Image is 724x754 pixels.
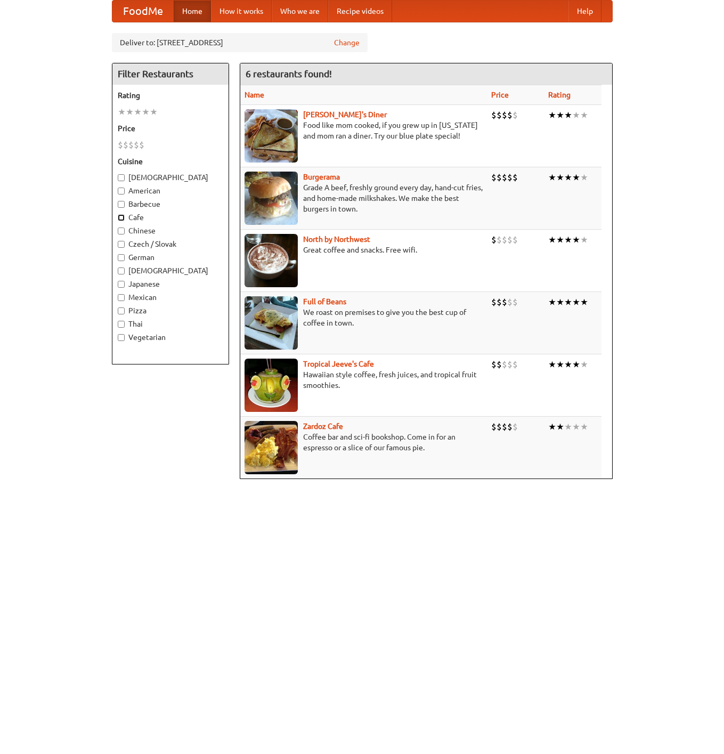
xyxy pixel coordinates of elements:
[491,359,497,370] li: $
[497,421,502,433] li: $
[118,225,223,236] label: Chinese
[118,319,223,329] label: Thai
[246,69,332,79] ng-pluralize: 6 restaurants found!
[118,294,125,301] input: Mexican
[572,296,580,308] li: ★
[548,109,556,121] li: ★
[128,139,134,151] li: $
[118,267,125,274] input: [DEMOGRAPHIC_DATA]
[245,296,298,350] img: beans.jpg
[548,172,556,183] li: ★
[556,172,564,183] li: ★
[580,296,588,308] li: ★
[507,421,513,433] li: $
[564,421,572,433] li: ★
[118,252,223,263] label: German
[502,172,507,183] li: $
[502,421,507,433] li: $
[303,173,340,181] a: Burgerama
[572,359,580,370] li: ★
[497,296,502,308] li: $
[580,234,588,246] li: ★
[328,1,392,22] a: Recipe videos
[245,120,483,141] p: Food like mom cooked, if you grew up in [US_STATE] and mom ran a diner. Try our blue plate special!
[303,297,346,306] a: Full of Beans
[502,234,507,246] li: $
[112,63,229,85] h4: Filter Restaurants
[118,321,125,328] input: Thai
[491,109,497,121] li: $
[497,359,502,370] li: $
[123,139,128,151] li: $
[564,109,572,121] li: ★
[118,254,125,261] input: German
[491,91,509,99] a: Price
[502,359,507,370] li: $
[118,212,223,223] label: Cafe
[118,332,223,343] label: Vegetarian
[245,234,298,287] img: north.jpg
[118,307,125,314] input: Pizza
[118,265,223,276] label: [DEMOGRAPHIC_DATA]
[211,1,272,22] a: How it works
[502,296,507,308] li: $
[245,182,483,214] p: Grade A beef, freshly ground every day, hand-cut fries, and home-made milkshakes. We make the bes...
[134,139,139,151] li: $
[245,432,483,453] p: Coffee bar and sci-fi bookshop. Come in for an espresso or a slice of our famous pie.
[245,172,298,225] img: burgerama.jpg
[303,360,374,368] a: Tropical Jeeve's Cafe
[174,1,211,22] a: Home
[497,234,502,246] li: $
[126,106,134,118] li: ★
[118,281,125,288] input: Japanese
[118,305,223,316] label: Pizza
[572,172,580,183] li: ★
[118,156,223,167] h5: Cuisine
[118,241,125,248] input: Czech / Slovak
[491,172,497,183] li: $
[497,172,502,183] li: $
[491,421,497,433] li: $
[507,172,513,183] li: $
[556,359,564,370] li: ★
[564,359,572,370] li: ★
[118,139,123,151] li: $
[303,235,370,244] a: North by Northwest
[118,279,223,289] label: Japanese
[150,106,158,118] li: ★
[118,174,125,181] input: [DEMOGRAPHIC_DATA]
[513,296,518,308] li: $
[548,296,556,308] li: ★
[245,369,483,391] p: Hawaiian style coffee, fresh juices, and tropical fruit smoothies.
[548,359,556,370] li: ★
[118,201,125,208] input: Barbecue
[118,334,125,341] input: Vegetarian
[556,421,564,433] li: ★
[303,422,343,431] a: Zardoz Cafe
[142,106,150,118] li: ★
[118,292,223,303] label: Mexican
[303,110,387,119] a: [PERSON_NAME]'s Diner
[556,109,564,121] li: ★
[118,172,223,183] label: [DEMOGRAPHIC_DATA]
[580,421,588,433] li: ★
[118,228,125,234] input: Chinese
[497,109,502,121] li: $
[245,109,298,163] img: sallys.jpg
[502,109,507,121] li: $
[507,109,513,121] li: $
[507,359,513,370] li: $
[568,1,601,22] a: Help
[548,421,556,433] li: ★
[572,109,580,121] li: ★
[139,139,144,151] li: $
[556,296,564,308] li: ★
[572,421,580,433] li: ★
[112,1,174,22] a: FoodMe
[118,106,126,118] li: ★
[507,296,513,308] li: $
